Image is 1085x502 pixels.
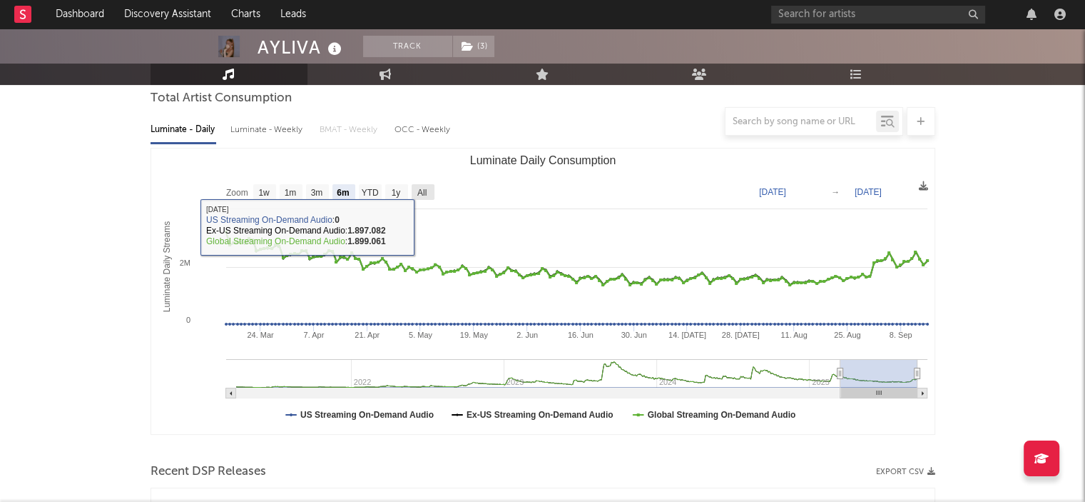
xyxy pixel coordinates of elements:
text: Global Streaming On-Demand Audio [647,410,795,420]
button: (3) [453,36,494,57]
text: Zoom [226,188,248,198]
text: 3m [310,188,322,198]
text: All [417,188,426,198]
svg: Luminate Daily Consumption [151,149,934,434]
text: 0 [185,316,190,324]
text: 21. Apr [355,331,380,339]
text: 1m [284,188,296,198]
text: 25. Aug [834,331,860,339]
span: Recent DSP Releases [151,463,266,481]
text: 5. May [408,331,432,339]
text: US Streaming On-Demand Audio [300,410,434,420]
button: Track [363,36,452,57]
text: [DATE] [855,187,882,197]
text: 1w [258,188,270,198]
button: Export CSV [876,468,935,476]
text: Ex-US Streaming On-Demand Audio [466,410,613,420]
text: 7. Apr [303,331,324,339]
text: 8. Sep [889,331,912,339]
text: 30. Jun [621,331,646,339]
text: Luminate Daily Consumption [469,154,616,166]
text: YTD [361,188,378,198]
text: Luminate Daily Streams [162,221,172,312]
text: 2. Jun [516,331,538,339]
span: Total Artist Consumption [151,90,292,107]
text: 24. Mar [247,331,274,339]
input: Search for artists [771,6,985,24]
text: 28. [DATE] [721,331,759,339]
text: 19. May [459,331,488,339]
text: 14. [DATE] [668,331,705,339]
div: AYLIVA [258,36,345,59]
span: ( 3 ) [452,36,495,57]
text: [DATE] [759,187,786,197]
text: 6m [337,188,349,198]
input: Search by song name or URL [725,116,876,128]
text: 2M [179,258,190,267]
text: 11. Aug [780,331,807,339]
text: → [831,187,840,197]
text: 1y [391,188,400,198]
text: 16. Jun [567,331,593,339]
